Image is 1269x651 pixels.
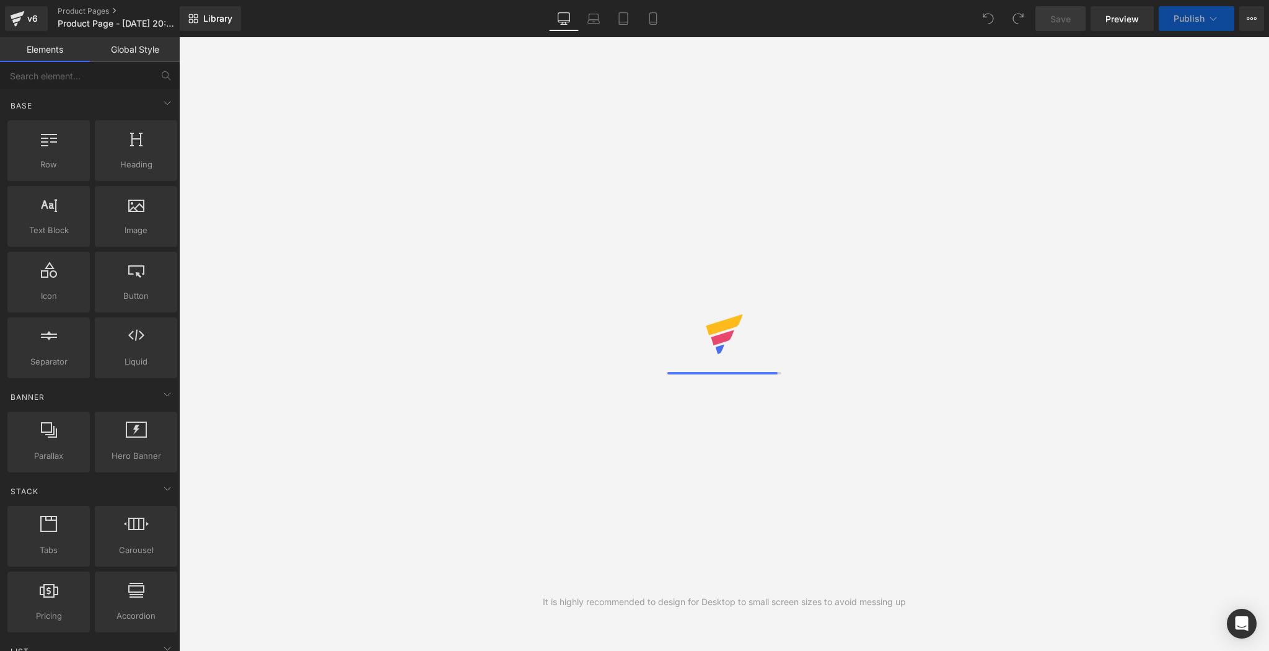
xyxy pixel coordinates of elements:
[99,449,173,463] span: Hero Banner
[99,224,173,237] span: Image
[11,609,86,622] span: Pricing
[1159,6,1234,31] button: Publish
[1091,6,1154,31] a: Preview
[99,158,173,171] span: Heading
[1174,14,1205,24] span: Publish
[11,449,86,463] span: Parallax
[549,6,579,31] a: Desktop
[11,544,86,557] span: Tabs
[976,6,1001,31] button: Undo
[608,6,638,31] a: Tablet
[1227,609,1257,639] div: Open Intercom Messenger
[11,355,86,368] span: Separator
[1006,6,1030,31] button: Redo
[9,391,46,403] span: Banner
[1239,6,1264,31] button: More
[90,37,180,62] a: Global Style
[25,11,40,27] div: v6
[543,595,906,609] div: It is highly recommended to design for Desktop to small screen sizes to avoid messing up
[180,6,241,31] a: New Library
[99,290,173,303] span: Button
[11,158,86,171] span: Row
[58,6,200,16] a: Product Pages
[638,6,668,31] a: Mobile
[5,6,48,31] a: v6
[9,485,40,497] span: Stack
[203,13,232,24] span: Library
[99,609,173,622] span: Accordion
[11,224,86,237] span: Text Block
[9,100,33,112] span: Base
[1105,12,1139,25] span: Preview
[579,6,608,31] a: Laptop
[1050,12,1071,25] span: Save
[58,19,177,29] span: Product Page - [DATE] 20:12:58
[99,544,173,557] span: Carousel
[11,290,86,303] span: Icon
[99,355,173,368] span: Liquid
